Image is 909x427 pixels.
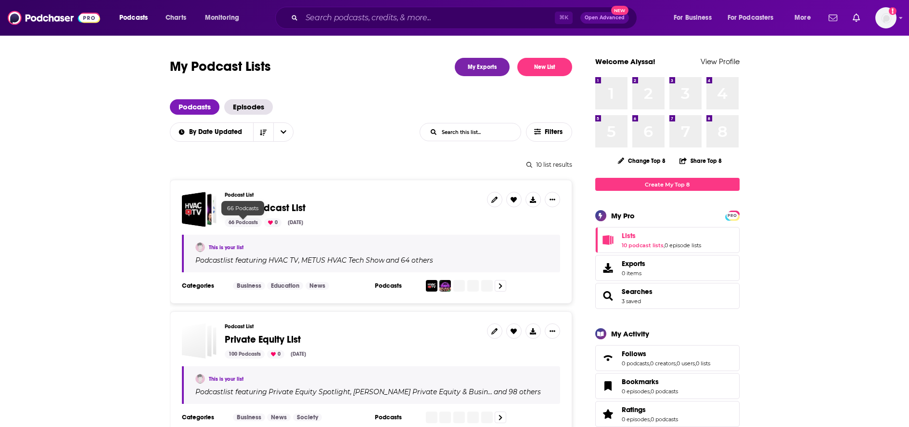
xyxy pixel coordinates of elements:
p: and 98 others [494,387,541,396]
a: Ratings [622,405,678,414]
h1: My Podcast Lists [170,58,271,76]
span: Lists [595,227,740,253]
button: open menu [273,123,294,141]
h3: Podcast List [225,323,479,330]
h2: Choose List sort [170,122,294,142]
h4: Private Equity Spotlight [269,388,350,396]
span: Exports [622,259,645,268]
p: and 64 others [386,256,433,265]
a: Alyssa [195,242,205,252]
a: Podcasts [170,99,219,115]
a: PRO [727,212,738,219]
a: HVAC Podcast List [225,203,306,213]
button: open menu [113,10,160,26]
a: Lists [599,233,618,247]
button: Open AdvancedNew [580,12,629,24]
a: Bookmarks [622,377,678,386]
a: Business [233,282,265,290]
a: 0 podcasts [622,360,649,367]
a: This is your list [209,244,243,251]
a: HVAC TV [267,256,298,264]
h3: Podcasts [375,414,418,421]
span: Open Advanced [585,15,625,20]
a: Education [267,282,303,290]
span: For Podcasters [728,11,774,25]
a: Welcome Alyssa! [595,57,655,66]
span: , [664,242,665,249]
a: Create My Top 8 [595,178,740,191]
img: Private Equity Spotlight [426,412,437,423]
a: 0 lists [696,360,710,367]
a: News [267,414,291,421]
span: ⌘ K [555,12,573,24]
h3: Categories [182,414,225,421]
button: Change Top 8 [612,155,672,167]
div: [DATE] [284,218,307,227]
img: Private Equity Fast Pitch [481,412,493,423]
a: Follows [599,351,618,365]
span: Bookmarks [622,377,659,386]
a: Searches [622,287,653,296]
button: Show profile menu [875,7,896,28]
a: Private Equity Spotlight [267,388,350,396]
span: By Date Updated [189,129,245,135]
div: Podcast list featuring [195,387,549,396]
span: Ratings [622,405,646,414]
div: Search podcasts, credits, & more... [284,7,646,29]
a: 0 episodes [622,416,650,423]
a: Show notifications dropdown [849,10,864,26]
span: For Business [674,11,712,25]
button: Share Top 8 [679,151,722,170]
button: open menu [788,10,823,26]
span: Bookmarks [595,373,740,399]
span: Follows [595,345,740,371]
img: NextWave Private Equity [453,412,465,423]
a: 0 episodes [622,388,650,395]
img: Alyssa [195,374,205,384]
span: Filters [545,129,564,135]
div: Podcast list featuring [195,256,549,265]
button: open menu [198,10,252,26]
span: , [350,387,352,396]
a: View Profile [701,57,740,66]
span: Searches [595,283,740,309]
h3: Podcasts [375,282,418,290]
a: 0 episode lists [665,242,701,249]
div: 100 Podcasts [225,350,265,359]
div: [DATE] [287,350,310,359]
a: Lists [622,231,701,240]
div: My Activity [611,329,649,338]
button: open menu [169,129,253,135]
a: Podchaser - Follow, Share and Rate Podcasts [8,9,100,27]
a: This is your list [209,376,243,382]
a: My Exports [455,58,510,76]
button: Show More Button [545,192,560,207]
a: HVAC Podcast List [182,192,217,227]
span: Follows [622,349,646,358]
button: open menu [721,10,788,26]
a: Ratings [599,407,618,421]
a: Searches [599,289,618,303]
a: Business [233,414,265,421]
span: New [611,6,628,15]
a: 0 creators [650,360,676,367]
a: Private Equity List [182,323,217,359]
a: Bookmarks [599,379,618,393]
a: Charts [159,10,192,26]
button: Filters [526,122,572,142]
h3: Podcast List [225,192,479,198]
a: [PERSON_NAME] Private Equity & Busin… [352,388,492,396]
span: , [676,360,677,367]
h4: HVAC TV [269,256,298,264]
span: Lists [622,231,636,240]
a: Follows [622,349,710,358]
div: 0 [264,218,282,227]
img: Private Equity Talks [467,412,479,423]
span: More [794,11,811,25]
a: 0 users [677,360,695,367]
span: Ratings [595,401,740,427]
